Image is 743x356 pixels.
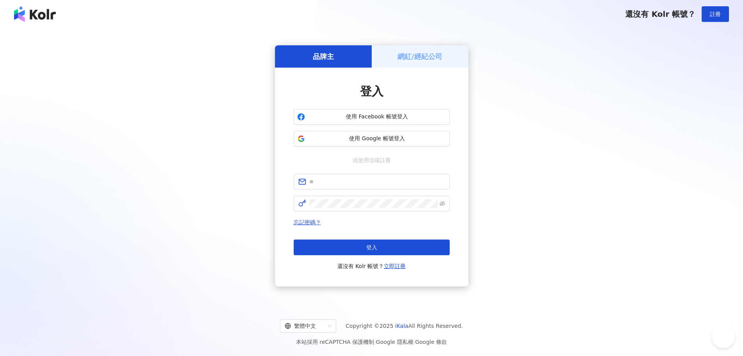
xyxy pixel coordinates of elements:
[296,337,447,347] span: 本站採用 reCAPTCHA 保護機制
[308,135,446,143] span: 使用 Google 帳號登入
[308,113,446,121] span: 使用 Facebook 帳號登入
[14,6,56,22] img: logo
[710,11,721,17] span: 註冊
[294,240,450,255] button: 登入
[347,156,396,165] span: 或使用信箱註冊
[285,320,325,332] div: 繁體中文
[294,131,450,147] button: 使用 Google 帳號登入
[384,263,406,269] a: 立即註冊
[702,6,729,22] button: 註冊
[376,339,413,345] a: Google 隱私權
[397,52,442,61] h5: 網紅/經紀公司
[360,84,383,98] span: 登入
[440,201,445,206] span: eye-invisible
[313,52,334,61] h5: 品牌主
[625,9,695,19] span: 還沒有 Kolr 帳號？
[337,261,406,271] span: 還沒有 Kolr 帳號？
[395,323,408,329] a: iKala
[366,244,377,250] span: 登入
[294,109,450,125] button: 使用 Facebook 帳號登入
[346,321,463,331] span: Copyright © 2025 All Rights Reserved.
[413,339,415,345] span: |
[374,339,376,345] span: |
[294,219,321,225] a: 忘記密碼？
[415,339,447,345] a: Google 條款
[712,325,735,348] iframe: Help Scout Beacon - Open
